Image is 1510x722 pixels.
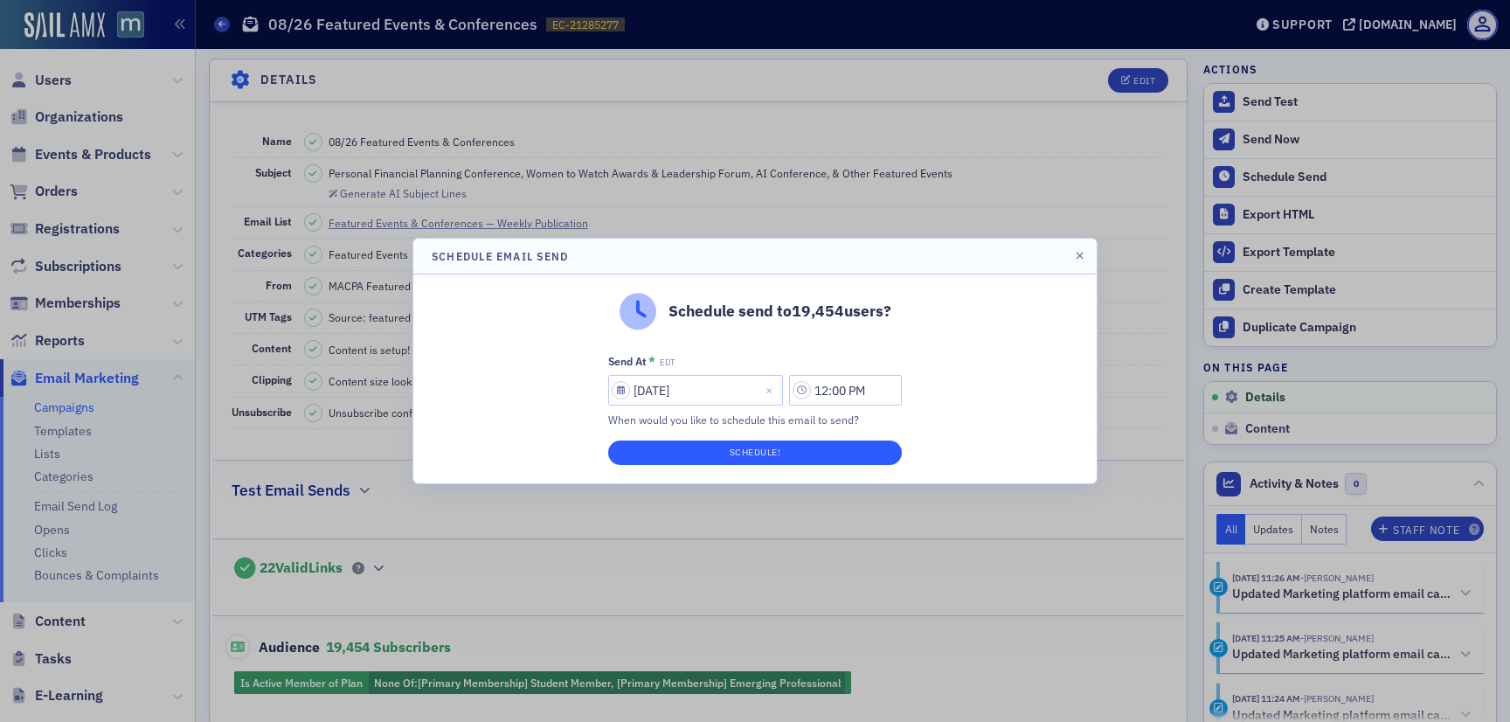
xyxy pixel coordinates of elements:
[660,358,675,368] span: EDT
[608,441,902,465] button: Schedule!
[648,354,655,370] abbr: This field is required
[789,375,902,406] input: 00:00 AM
[608,412,902,427] div: When would you like to schedule this email to send?
[608,375,783,406] input: MM/DD/YYYY
[432,248,568,264] h4: Schedule Email Send
[608,355,647,368] div: Send At
[759,375,783,406] button: Close
[668,300,891,323] p: Schedule send to 19,454 users?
